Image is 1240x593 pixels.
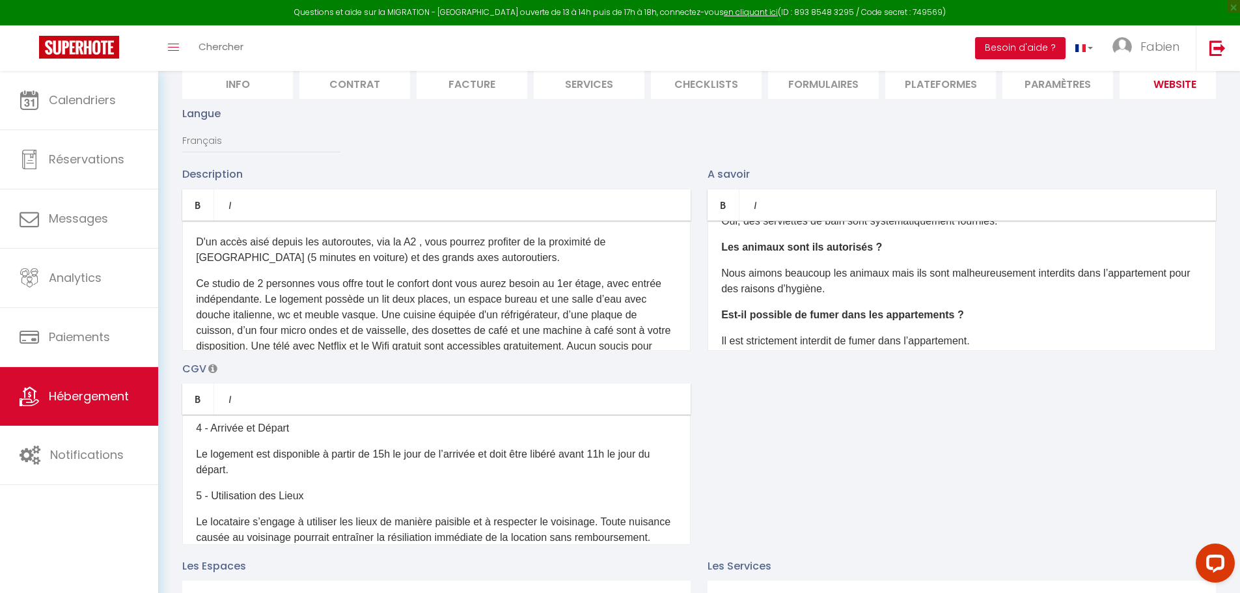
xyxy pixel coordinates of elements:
[724,7,778,18] a: en cliquant ici
[49,388,129,404] span: Hébergement
[721,241,882,253] b: Les animaux sont ils autorisés ?
[721,266,1202,297] p: Nous aimons beaucoup les animaux mais ils sont malheureusement interdits dans l’appartement pour ...
[182,558,691,574] p: Les Espaces
[196,234,677,266] p: D'un accès aisé depuis les autoroutes, via la A2 , vous pourrez profiter de la proximité de [GEOG...
[49,151,124,167] span: Réservations
[708,166,1216,182] p: A savoir
[1209,40,1226,56] img: logout
[49,92,116,108] span: Calendriers
[182,189,214,221] a: Bold
[768,67,879,99] li: Formulaires
[49,269,102,286] span: Analytics
[708,189,739,221] a: Bold
[50,447,124,463] span: Notifications
[885,67,996,99] li: Plateformes
[49,329,110,345] span: Paiements
[1002,67,1113,99] li: Paramètres
[196,421,677,436] p: 4 - Arrivée et Départ
[975,37,1066,59] button: Besoin d'aide ?
[214,189,245,221] a: Italic
[721,333,1202,349] p: Il est strictement interdit de fumer dans l’appartement.
[1120,67,1230,99] li: website
[214,383,245,415] a: Italic
[39,36,119,59] img: Super Booking
[1140,38,1179,55] span: Fabien
[1112,37,1132,57] img: ...
[1185,538,1240,593] iframe: LiveChat chat widget
[196,276,677,385] p: Ce studio de 2 personnes vous offre tout le confort dont vous aurez besoin au 1er étage, avec ent...
[189,25,253,71] a: Chercher
[182,105,221,122] label: Langue
[196,447,677,478] p: Le logement est disponible à partir de 15h le jour de l’arrivée et doit être libéré avant 11h le ...
[199,40,243,53] span: Chercher
[721,309,964,320] b: Est-il possible de fumer dans les appartements ?
[534,67,644,99] li: Services
[182,166,691,182] p: Description
[182,383,214,415] a: Bold
[739,189,771,221] a: Italic
[417,67,527,99] li: Facture
[196,514,677,545] p: Le locataire s’engage à utiliser les lieux de manière paisible et à respecter le voisinage. Toute...
[196,488,677,504] p: 5 - Utilisation des Lieux
[1103,25,1196,71] a: ... Fabien
[182,67,293,99] li: Info
[708,558,1216,574] p: Les Services
[49,210,108,227] span: Messages
[299,67,410,99] li: Contrat
[651,67,762,99] li: Checklists
[721,214,1202,229] p: Oui, des serviettes de bain sont systématiquement fournies.
[182,361,691,377] p: CGV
